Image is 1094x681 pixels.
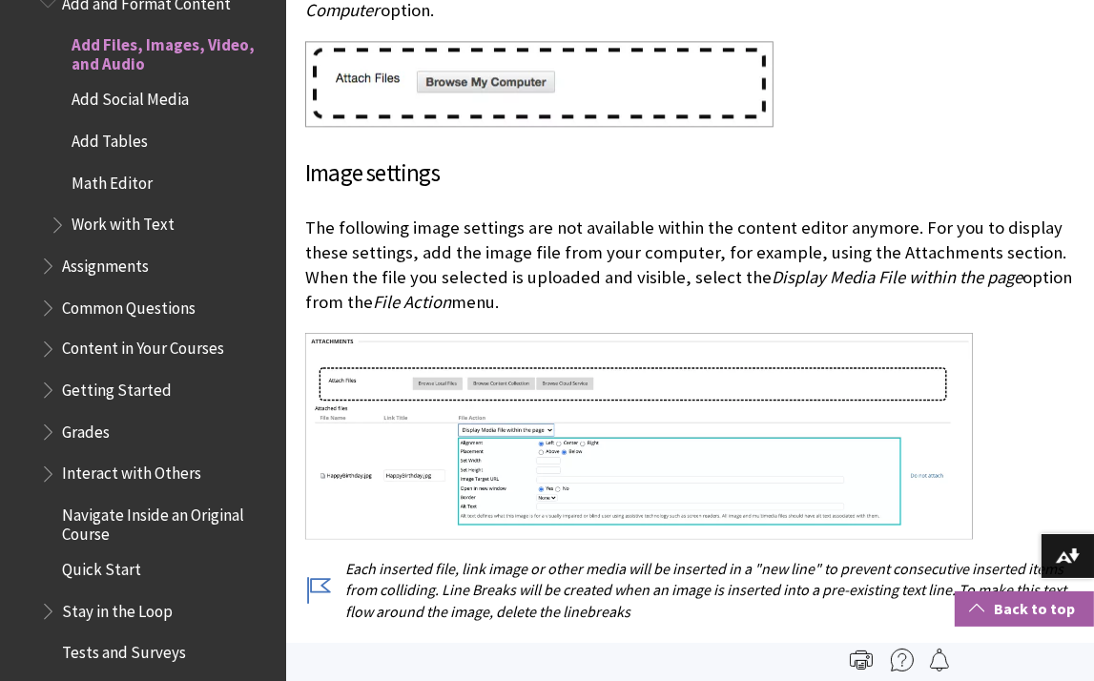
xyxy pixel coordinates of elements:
span: Tests and Surveys [62,638,186,664]
span: Stay in the Loop [62,596,173,622]
span: Math Editor [72,167,153,193]
a: Back to top [955,591,1094,627]
span: Add Tables [72,125,148,151]
span: Work with Text [72,209,175,235]
span: Display Media File within the page [772,266,1022,288]
p: The following image settings are not available within the content editor anymore. For you to disp... [305,216,1075,316]
img: More help [891,649,914,671]
span: Assignments [62,250,149,276]
span: Add Social Media [72,84,189,110]
img: Follow this page [928,649,951,671]
h3: Image settings [305,155,1075,192]
span: Common Questions [62,292,196,318]
span: Grades [62,417,110,443]
span: Interact with Others [62,459,201,485]
span: Getting Started [62,375,172,401]
img: Print [850,649,873,671]
span: Navigate Inside an Original Course [62,500,273,545]
span: Content in Your Courses [62,334,224,360]
p: Each inserted file, link image or other media will be inserted in a "new line" to prevent consecu... [305,558,1075,622]
span: Add Files, Images, Video, and Audio [72,30,273,74]
span: File Action [373,291,451,313]
span: Quick Start [62,554,141,580]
